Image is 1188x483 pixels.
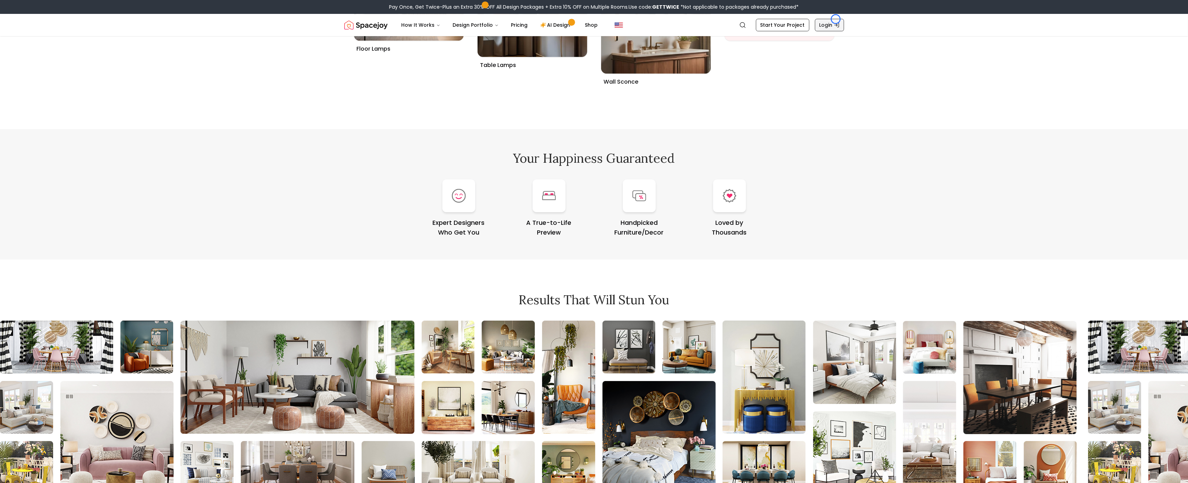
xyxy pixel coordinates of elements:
[687,218,772,237] div: Loved by Thousands
[396,18,446,32] button: How It Works
[344,18,388,32] img: Spacejoy Logo
[632,190,646,201] img: Handpicked<br/>Furniture/Decor
[344,18,388,32] a: Spacejoy
[815,19,844,31] a: Login
[507,218,591,237] div: A True-to-Life Preview
[478,57,587,69] h3: Table Lamps
[506,18,533,32] a: Pricing
[542,191,556,200] img: A True-to-Life<br/>Preview
[580,18,604,32] a: Shop
[389,3,799,10] div: Pay Once, Get Twice-Plus an Extra 30% OFF All Design Packages + Extra 10% OFF on Multiple Rooms.
[452,189,466,203] img: Expert Designers<br/>Who Get You
[535,18,578,32] a: AI Design
[597,218,682,237] div: Handpicked Furniture/Decor
[680,3,799,10] span: *Not applicable to packages already purchased*
[652,3,680,10] b: GETTWICE
[723,189,736,203] img: Loved by<br/>Thousands
[344,293,844,307] h2: Results that will stun you
[344,14,844,36] nav: Global
[416,218,501,237] div: Expert Designers Who Get You
[396,18,604,32] nav: Main
[354,41,464,53] h3: Floor Lamps
[601,74,711,86] h3: Wall Sconce
[615,21,623,29] img: United States
[756,19,809,31] a: Start Your Project
[344,151,844,165] h2: Your Happiness Guaranteed
[447,18,504,32] button: Design Portfolio
[629,3,680,10] span: Use code:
